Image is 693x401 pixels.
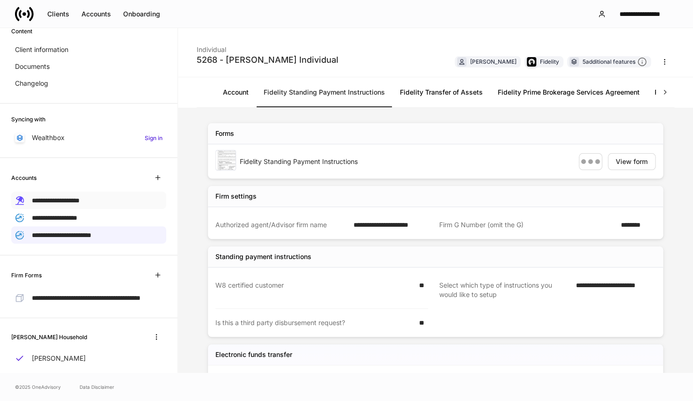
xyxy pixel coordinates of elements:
[439,220,615,230] div: Firm G Number (omit the G)
[392,77,490,107] a: Fidelity Transfer of Assets
[256,77,392,107] a: Fidelity Standing Payment Instructions
[11,129,166,146] a: WealthboxSign in
[197,39,339,54] div: Individual
[215,281,413,299] div: W8 certified customer
[215,350,292,359] h5: Electronic funds transfer
[145,134,162,142] h6: Sign in
[81,11,111,17] div: Accounts
[11,350,166,367] a: [PERSON_NAME]
[32,133,65,142] p: Wealthbox
[11,27,32,36] h6: Content
[240,157,571,166] div: Fidelity Standing Payment Instructions
[80,383,114,391] a: Data Disclaimer
[15,383,61,391] span: © 2025 OneAdvisory
[117,7,166,22] button: Onboarding
[197,54,339,66] div: 5268 - [PERSON_NAME] Individual
[75,7,117,22] button: Accounts
[11,75,166,92] a: Changelog
[439,281,570,299] div: Select which type of instructions you would like to setup
[215,77,256,107] a: Account
[15,79,48,88] p: Changelog
[215,192,257,201] div: Firm settings
[47,11,69,17] div: Clients
[15,45,68,54] p: Client information
[15,62,50,71] p: Documents
[11,173,37,182] h6: Accounts
[123,11,160,17] div: Onboarding
[215,252,311,261] div: Standing payment instructions
[11,271,42,280] h6: Firm Forms
[11,115,45,124] h6: Syncing with
[11,333,87,342] h6: [PERSON_NAME] Household
[582,57,647,67] div: 5 additional features
[616,158,648,165] div: View form
[490,77,647,107] a: Fidelity Prime Brokerage Services Agreement
[41,7,75,22] button: Clients
[608,153,656,170] button: View form
[32,354,86,363] p: [PERSON_NAME]
[215,129,234,138] div: Forms
[215,220,348,230] div: Authorized agent/Advisor firm name
[215,318,413,327] div: Is this a third party disbursement request?
[11,58,166,75] a: Documents
[11,41,166,58] a: Client information
[470,57,516,66] div: [PERSON_NAME]
[540,57,559,66] div: Fidelity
